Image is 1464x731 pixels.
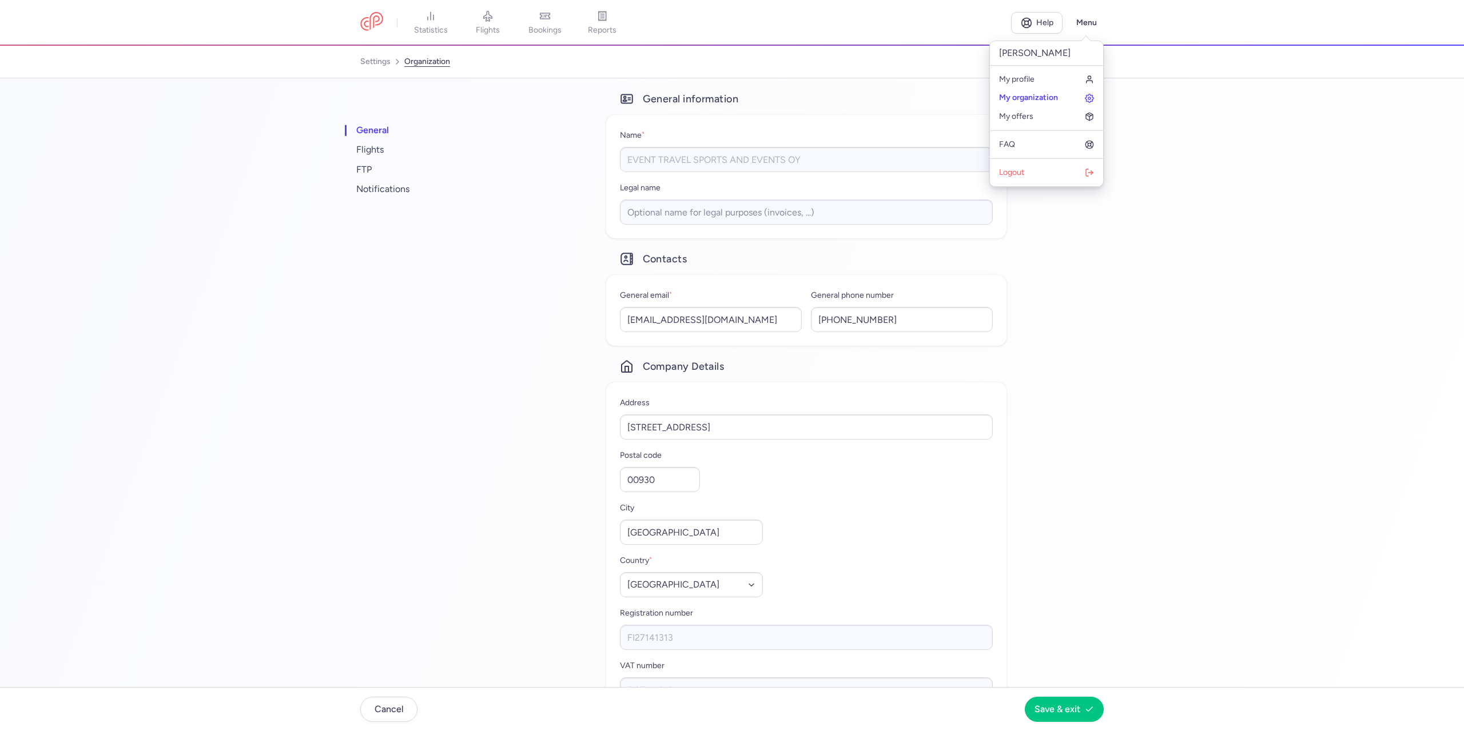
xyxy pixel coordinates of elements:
a: settings [360,53,391,71]
button: notifications [349,179,492,199]
input: VAT number [620,677,993,702]
a: My profile [990,70,1103,89]
label: VAT number [620,659,993,673]
span: flights [476,25,500,35]
h3: Company Details [606,359,1006,373]
a: CitizenPlane red outlined logo [360,12,383,33]
label: Country [620,554,763,568]
label: General phone number [811,289,993,302]
label: Registration number [620,606,993,620]
label: Address [620,396,993,410]
label: City [620,501,763,515]
input: +## # ## ## ## ## [811,307,993,332]
span: My offers [999,112,1033,121]
p: [PERSON_NAME] [990,41,1103,66]
button: Menu [1069,12,1104,34]
h3: General information [606,92,1006,106]
a: bookings [516,10,574,35]
input: Registration number [620,625,993,650]
span: My profile [999,75,1035,84]
input: 32 Rue de Paradis [620,414,993,440]
label: General email [620,289,802,302]
button: Save & exit [1025,697,1104,722]
span: reports [588,25,616,35]
button: Logout [990,163,1103,182]
button: Cancel [360,697,417,722]
a: organization [404,53,450,71]
span: Save & exit [1035,704,1080,714]
span: FAQ [999,140,1015,149]
input: Der Touristik, Gambia Experience... [620,147,993,172]
span: statistics [414,25,448,35]
a: My offers [990,107,1103,126]
a: statistics [402,10,459,35]
span: My organization [999,93,1058,102]
input: Paris [620,520,763,545]
input: Optional name for legal purposes (invoices, ...) [620,199,993,225]
label: Postal code [620,449,700,462]
a: Help [1011,12,1063,34]
a: flights [459,10,516,35]
span: bookings [528,25,562,35]
a: My organization [990,89,1103,107]
a: FAQ [990,135,1103,154]
h3: Contacts [606,252,1006,266]
button: FTP [349,160,492,179]
button: general [349,121,492,140]
span: Help [1036,18,1053,27]
input: 75010 [620,467,700,492]
span: Logout [999,168,1024,177]
label: Name [620,129,993,142]
span: Cancel [375,704,404,714]
button: flights [349,140,492,159]
input: account@company.com [620,307,802,332]
a: reports [574,10,631,35]
label: Legal name [620,181,993,195]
